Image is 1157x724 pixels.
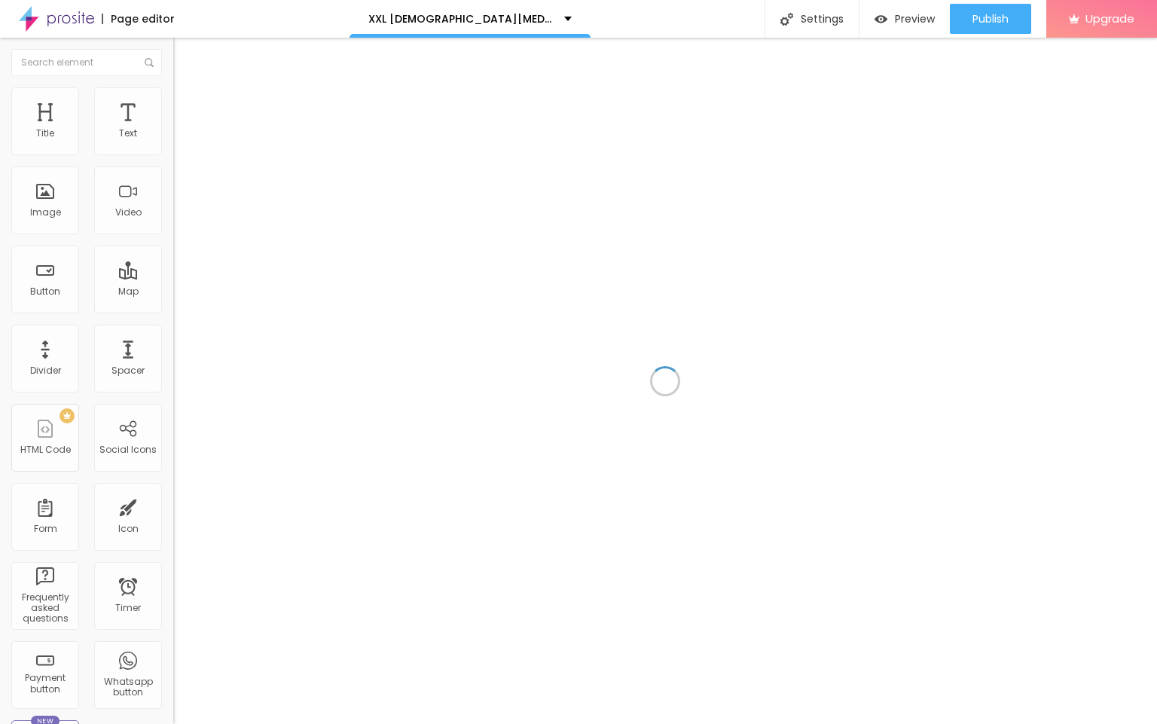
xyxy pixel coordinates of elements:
[36,128,54,139] div: Title
[950,4,1031,34] button: Publish
[895,13,935,25] span: Preview
[368,14,553,24] p: XXL [DEMOGRAPHIC_DATA][MEDICAL_DATA] Gummies Canada A Gateway to Natural Wellness
[99,444,157,455] div: Social Icons
[972,13,1009,25] span: Publish
[145,58,154,67] img: Icone
[118,286,139,297] div: Map
[20,444,71,455] div: HTML Code
[15,673,75,695] div: Payment button
[119,128,137,139] div: Text
[875,13,887,26] img: view-1.svg
[98,677,157,698] div: Whatsapp button
[11,49,162,76] input: Search element
[118,524,139,534] div: Icon
[1085,12,1134,25] span: Upgrade
[115,603,141,613] div: Timer
[30,365,61,376] div: Divider
[859,4,950,34] button: Preview
[30,286,60,297] div: Button
[115,207,142,218] div: Video
[102,14,175,24] div: Page editor
[15,592,75,625] div: Frequently asked questions
[780,13,793,26] img: Icone
[30,207,61,218] div: Image
[111,365,145,376] div: Spacer
[34,524,57,534] div: Form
